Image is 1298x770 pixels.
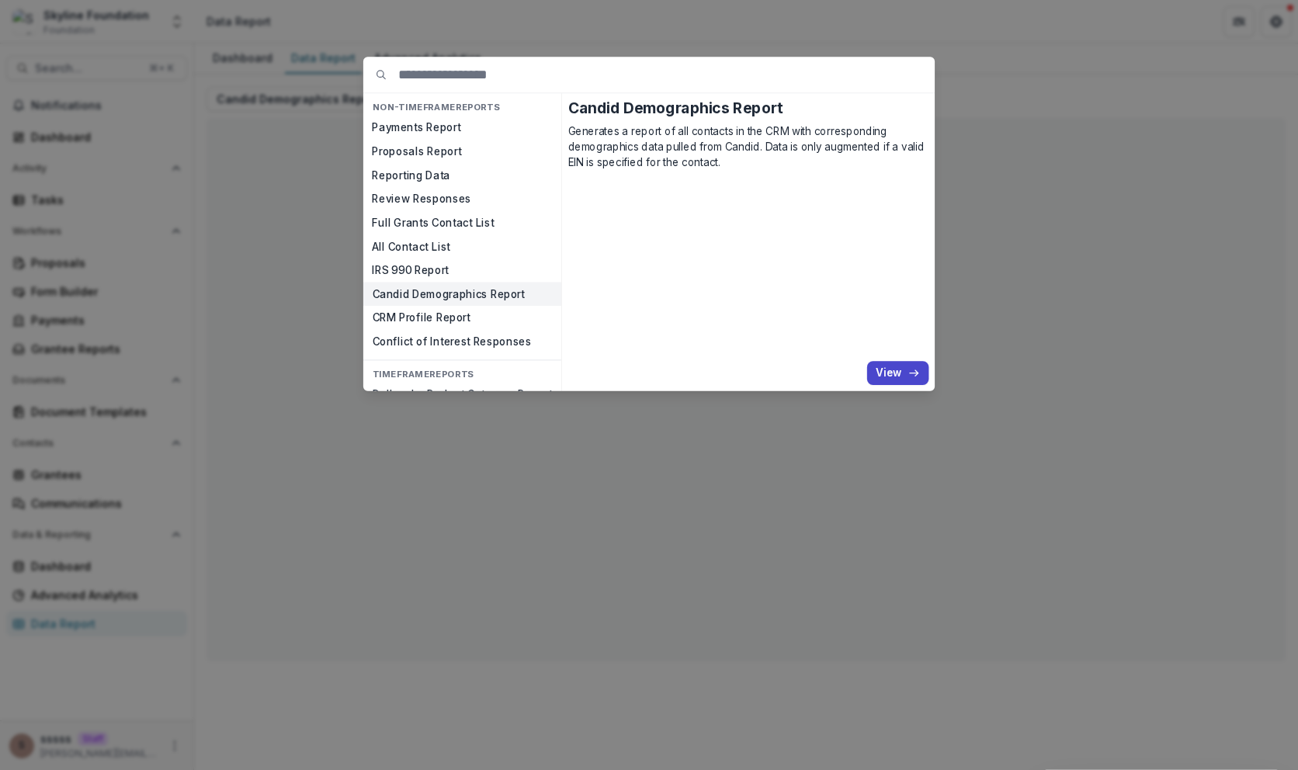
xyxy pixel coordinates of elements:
[568,99,929,117] h2: Candid Demographics Report
[363,366,561,383] h4: TIMEFRAME Reports
[363,164,561,188] button: Reporting Data
[363,140,561,164] button: Proposals Report
[363,99,561,116] h4: NON-TIMEFRAME Reports
[363,235,561,259] button: All Contact List
[363,211,561,235] button: Full Grants Contact List
[363,283,561,307] button: Candid Demographics Report
[363,307,561,331] button: CRM Profile Report
[363,258,561,283] button: IRS 990 Report
[363,187,561,211] button: Review Responses
[363,330,561,354] button: Conflict of Interest Responses
[363,116,561,140] button: Payments Report
[568,123,929,170] p: Generates a report of all contacts in the CRM with corresponding demographics data pulled from Ca...
[867,361,929,385] button: View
